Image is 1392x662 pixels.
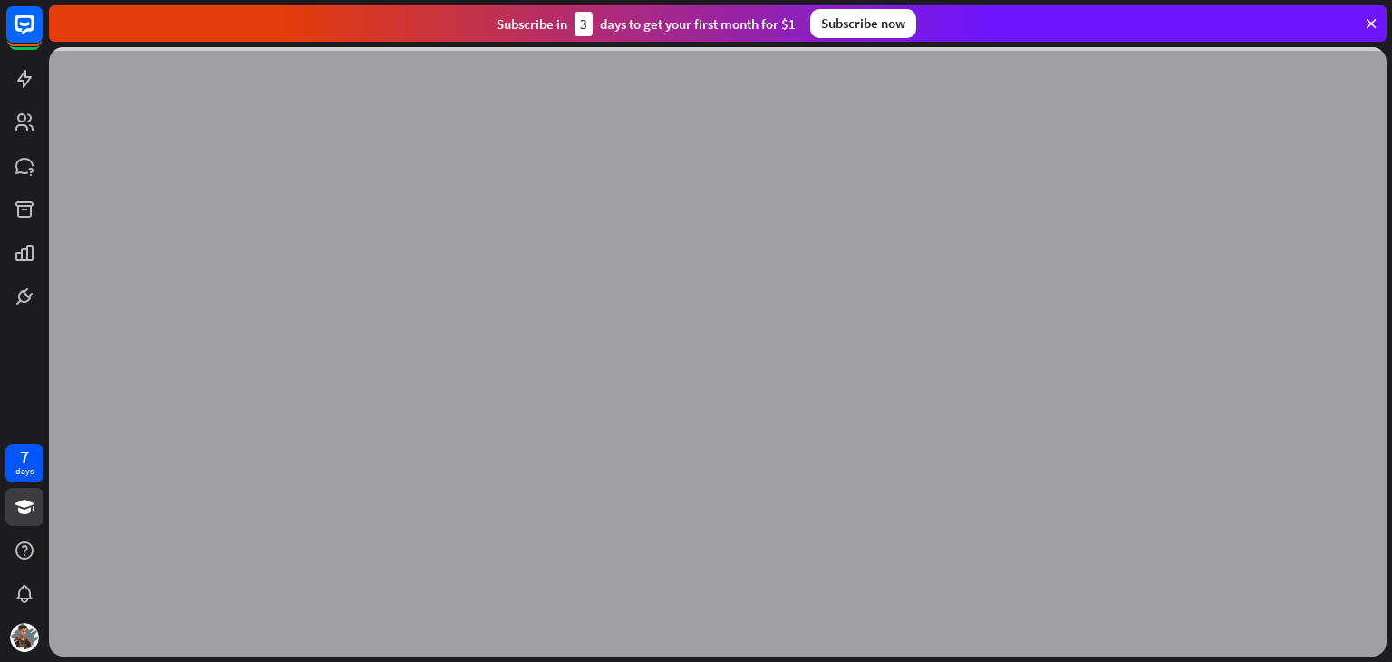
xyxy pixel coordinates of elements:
div: days [15,465,34,478]
div: 7 [20,449,29,465]
div: Subscribe in days to get your first month for $1 [497,12,796,36]
div: Subscribe now [810,9,916,38]
div: 3 [575,12,593,36]
a: 7 days [5,444,43,482]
